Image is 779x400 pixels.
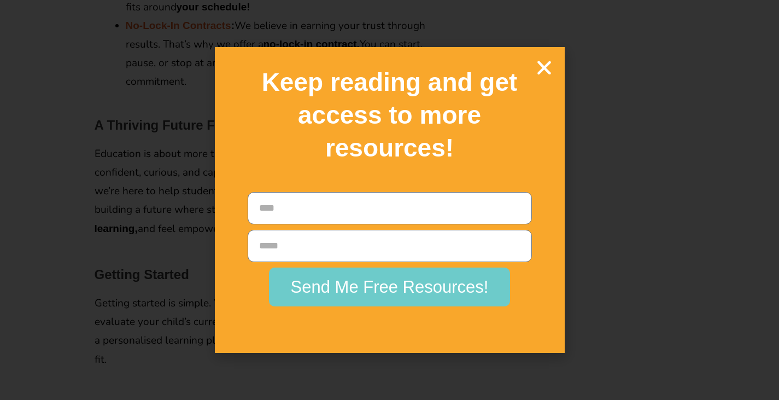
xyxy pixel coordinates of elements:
[291,279,489,295] span: Send Me Free Resources!
[597,276,779,400] iframe: Chat Widget
[535,58,554,77] a: Close
[248,192,532,312] form: New Form
[234,66,546,164] h2: Keep reading and get access to more resources!
[269,268,511,306] button: Send Me Free Resources!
